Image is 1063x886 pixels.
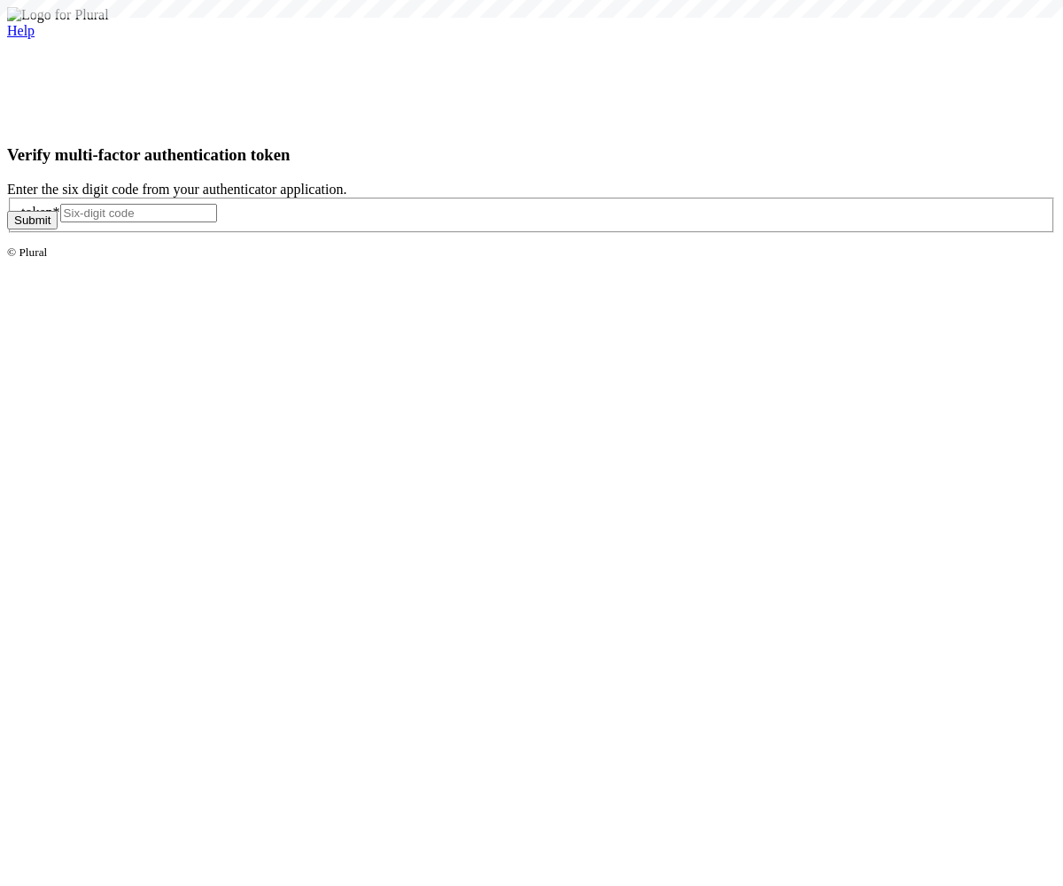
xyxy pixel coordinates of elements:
[60,204,217,222] input: Six-digit code
[7,211,58,229] button: Submit
[7,245,47,259] small: © Plural
[7,182,1056,198] div: Enter the six digit code from your authenticator application.
[7,23,35,38] a: Help
[21,205,60,220] label: token
[7,145,1056,165] h3: Verify multi-factor authentication token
